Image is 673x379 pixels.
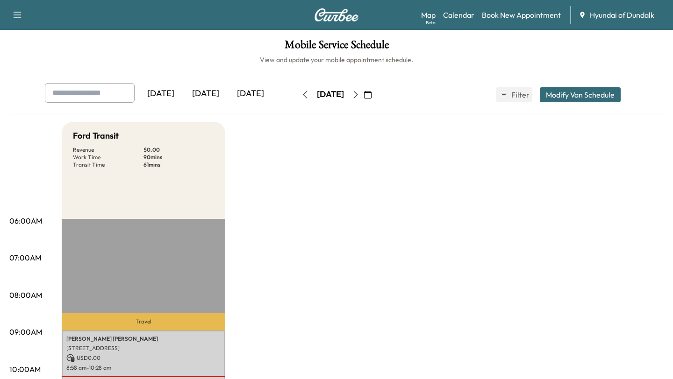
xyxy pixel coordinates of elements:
a: Calendar [443,9,474,21]
p: 61 mins [143,161,214,168]
p: Work Time [73,154,143,161]
p: 08:00AM [9,289,42,301]
h1: Mobile Service Schedule [9,39,664,55]
a: Book New Appointment [482,9,561,21]
button: Modify Van Schedule [540,87,621,102]
p: Revenue [73,146,143,154]
a: MapBeta [421,9,436,21]
p: 06:00AM [9,215,42,226]
p: 90 mins [143,154,214,161]
h5: Ford Transit [73,129,119,142]
p: 10:00AM [9,364,41,375]
div: Beta [426,19,436,26]
button: Filter [496,87,532,102]
div: [DATE] [317,89,344,100]
p: [STREET_ADDRESS] [66,344,221,352]
div: [DATE] [228,83,273,105]
div: [DATE] [138,83,183,105]
img: Curbee Logo [314,8,359,21]
p: 09:00AM [9,326,42,337]
div: [DATE] [183,83,228,105]
p: Transit Time [73,161,143,168]
h6: View and update your mobile appointment schedule. [9,55,664,64]
p: USD 0.00 [66,354,221,362]
p: 8:58 am - 10:28 am [66,364,221,372]
p: $ 0.00 [143,146,214,154]
p: 07:00AM [9,252,41,263]
p: Travel [62,313,225,330]
p: [PERSON_NAME] [PERSON_NAME] [66,335,221,343]
span: Hyundai of Dundalk [590,9,654,21]
span: Filter [511,89,528,100]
